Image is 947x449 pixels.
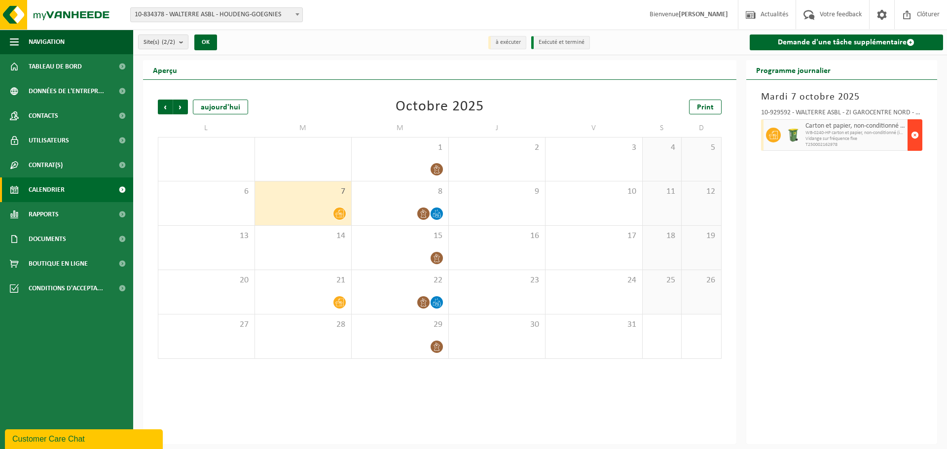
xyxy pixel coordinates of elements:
span: 25 [648,275,677,286]
strong: [PERSON_NAME] [679,11,728,18]
span: Navigation [29,30,65,54]
span: Conditions d'accepta... [29,276,103,301]
span: Boutique en ligne [29,251,88,276]
span: 24 [550,275,637,286]
span: 1 [357,142,443,153]
td: M [352,119,449,137]
span: Contrat(s) [29,153,63,177]
span: 7 [260,186,347,197]
span: 6 [163,186,250,197]
a: Demande d'une tâche supplémentaire [750,35,944,50]
a: Print [689,100,722,114]
button: OK [194,35,217,50]
span: 9 [454,186,541,197]
span: 10-834378 - WALTERRE ASBL - HOUDENG-GOEGNIES [130,7,303,22]
span: Rapports [29,202,59,227]
span: Suivant [173,100,188,114]
span: 29 [357,319,443,330]
span: Données de l'entrepr... [29,79,104,104]
count: (2/2) [162,39,175,45]
span: 5 [687,142,716,153]
td: L [158,119,255,137]
span: 19 [687,231,716,242]
td: S [643,119,682,137]
span: 13 [163,231,250,242]
span: 27 [163,319,250,330]
iframe: chat widget [5,427,165,449]
span: 15 [357,231,443,242]
span: 23 [454,275,541,286]
span: 17 [550,231,637,242]
span: Carton et papier, non-conditionné (industriel) [805,122,906,130]
span: Précédent [158,100,173,114]
span: 21 [260,275,347,286]
li: à exécuter [488,36,526,49]
td: D [682,119,721,137]
span: 28 [260,319,347,330]
span: 14 [260,231,347,242]
span: Documents [29,227,66,251]
span: 10-834378 - WALTERRE ASBL - HOUDENG-GOEGNIES [131,8,302,22]
span: T250002162978 [805,142,906,148]
span: 26 [687,275,716,286]
td: J [449,119,546,137]
span: Contacts [29,104,58,128]
span: 30 [454,319,541,330]
div: Octobre 2025 [396,100,484,114]
span: 22 [357,275,443,286]
span: Utilisateurs [29,128,69,153]
h2: Programme journalier [746,60,840,79]
span: 20 [163,275,250,286]
span: Site(s) [144,35,175,50]
span: 18 [648,231,677,242]
td: V [546,119,643,137]
span: 10 [550,186,637,197]
div: 10-929592 - WALTERRE ASBL - ZI GAROCENTRE NORD - HOUDENG-GOEGNIES [761,109,923,119]
span: 8 [357,186,443,197]
span: 12 [687,186,716,197]
span: WB-0240-HP carton et papier, non-conditionné (industriel) [805,130,906,136]
span: Tableau de bord [29,54,82,79]
div: aujourd'hui [193,100,248,114]
span: 31 [550,319,637,330]
span: Print [697,104,714,111]
img: WB-0240-HPE-GN-50 [786,128,801,142]
td: M [255,119,352,137]
span: Vidange sur fréquence fixe [805,136,906,142]
h3: Mardi 7 octobre 2025 [761,90,923,104]
li: Exécuté et terminé [531,36,590,49]
span: 3 [550,142,637,153]
button: Site(s)(2/2) [138,35,188,49]
span: 4 [648,142,677,153]
span: 16 [454,231,541,242]
span: 2 [454,142,541,153]
span: 11 [648,186,677,197]
span: Calendrier [29,177,65,202]
h2: Aperçu [143,60,187,79]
